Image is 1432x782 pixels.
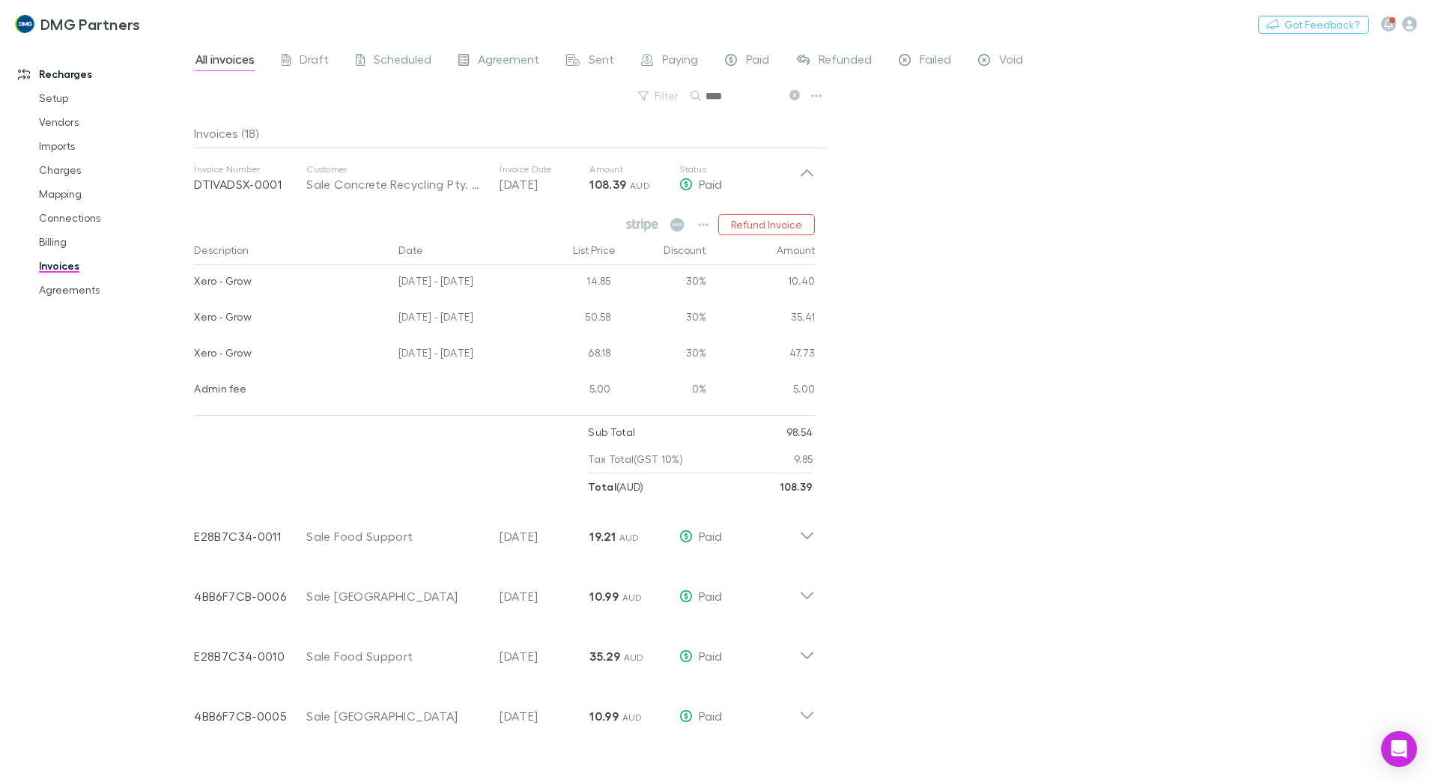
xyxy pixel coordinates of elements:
p: Customer [306,163,485,175]
button: Got Feedback? [1258,16,1369,34]
p: ( AUD ) [588,473,643,500]
p: 98.54 [786,419,813,446]
p: 9.85 [794,446,813,473]
span: Paid [699,589,722,603]
span: Paid [746,52,769,71]
img: DMG Partners's Logo [15,15,34,33]
p: [DATE] [500,587,589,605]
span: Paid [699,177,722,191]
a: Recharges [3,62,202,86]
div: Sale Concrete Recycling Pty. Ltd. [306,175,485,193]
a: Billing [24,230,202,254]
span: All invoices [195,52,255,71]
div: E28B7C34-0011Sale Food Support[DATE]19.21 AUDPaid [182,500,827,560]
div: 5.00 [527,373,617,409]
div: 68.18 [527,337,617,373]
strong: 10.99 [589,709,619,724]
p: Tax Total (GST 10%) [588,446,683,473]
span: Agreement [478,52,539,71]
div: 4BB6F7CB-0006Sale [GEOGRAPHIC_DATA][DATE]10.99 AUDPaid [182,560,827,620]
strong: 19.21 [589,529,616,544]
p: 4BB6F7CB-0005 [194,707,306,725]
a: Connections [24,206,202,230]
div: Sale [GEOGRAPHIC_DATA] [306,587,485,605]
a: Charges [24,158,202,182]
strong: 35.29 [589,649,620,664]
span: Scheduled [374,52,431,71]
div: Xero - Grow [194,337,386,369]
div: 14.85 [527,265,617,301]
p: E28B7C34-0010 [194,647,306,665]
div: 35.41 [707,301,816,337]
span: Paid [699,709,722,723]
div: Admin fee [194,373,386,404]
div: [DATE] - [DATE] [392,337,527,373]
span: AUD [619,532,640,543]
p: [DATE] [500,647,589,665]
div: Invoice NumberDTIVADSX-0001CustomerSale Concrete Recycling Pty. Ltd.Invoice Date[DATE]Amount108.3... [182,148,827,208]
p: Sub Total [588,419,635,446]
span: Void [999,52,1023,71]
span: Failed [920,52,951,71]
p: [DATE] [500,527,589,545]
div: Xero - Grow [194,265,386,297]
p: [DATE] [500,175,589,193]
span: AUD [622,712,643,723]
div: E28B7C34-0010Sale Food Support[DATE]35.29 AUDPaid [182,620,827,680]
div: 47.73 [707,337,816,373]
p: [DATE] [500,707,589,725]
h3: DMG Partners [40,15,141,33]
button: Filter [631,87,688,105]
span: AUD [624,652,644,663]
a: Invoices [24,254,202,278]
strong: 10.99 [589,589,619,604]
p: Status [679,163,799,175]
span: Paying [662,52,698,71]
p: Invoice Number [194,163,306,175]
div: [DATE] - [DATE] [392,301,527,337]
div: 0% [617,373,707,409]
p: 4BB6F7CB-0006 [194,587,306,605]
strong: 108.39 [780,480,813,493]
div: [DATE] - [DATE] [392,265,527,301]
a: Setup [24,86,202,110]
div: 30% [617,265,707,301]
button: Refund Invoice [718,214,815,235]
div: 50.58 [527,301,617,337]
div: Sale Food Support [306,527,485,545]
span: Draft [300,52,329,71]
span: Paid [699,529,722,543]
p: E28B7C34-0011 [194,527,306,545]
div: Xero - Grow [194,301,386,333]
a: Mapping [24,182,202,206]
span: Refunded [819,52,872,71]
span: AUD [630,180,650,191]
div: 10.40 [707,265,816,301]
a: Agreements [24,278,202,302]
div: Sale Food Support [306,647,485,665]
a: DMG Partners [6,6,149,42]
p: Amount [589,163,679,175]
span: Paid [699,649,722,663]
a: Imports [24,134,202,158]
div: 30% [617,301,707,337]
div: 4BB6F7CB-0005Sale [GEOGRAPHIC_DATA][DATE]10.99 AUDPaid [182,680,827,740]
div: 5.00 [707,373,816,409]
a: Vendors [24,110,202,134]
strong: 108.39 [589,177,626,192]
span: Sent [589,52,614,71]
p: Invoice Date [500,163,589,175]
p: DTIVADSX-0001 [194,175,306,193]
div: Sale [GEOGRAPHIC_DATA] [306,707,485,725]
span: AUD [622,592,643,603]
strong: Total [588,480,616,493]
div: 30% [617,337,707,373]
div: Open Intercom Messenger [1381,731,1417,767]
